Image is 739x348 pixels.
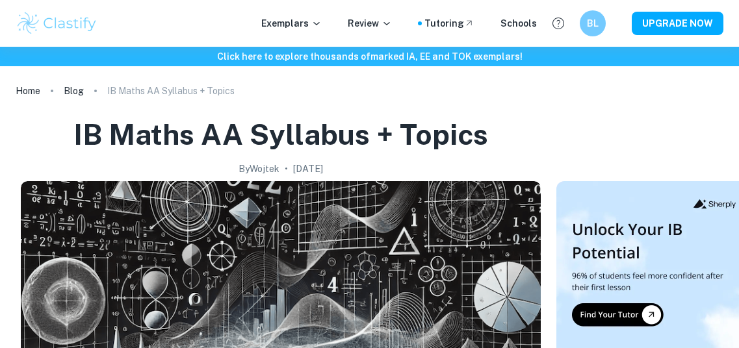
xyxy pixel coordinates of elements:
[107,84,235,98] p: IB Maths AA Syllabus + Topics
[500,16,537,31] a: Schools
[424,16,474,31] a: Tutoring
[285,162,288,176] p: •
[16,10,98,36] img: Clastify logo
[580,10,606,36] button: BL
[64,82,84,100] a: Blog
[586,16,601,31] h6: BL
[293,162,323,176] h2: [DATE]
[16,82,40,100] a: Home
[3,49,736,64] h6: Click here to explore thousands of marked IA, EE and TOK exemplars !
[73,116,488,154] h1: IB Maths AA Syllabus + Topics
[239,162,279,176] h2: By Wojtek
[632,12,723,35] button: UPGRADE NOW
[261,16,322,31] p: Exemplars
[348,16,392,31] p: Review
[547,12,569,34] button: Help and Feedback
